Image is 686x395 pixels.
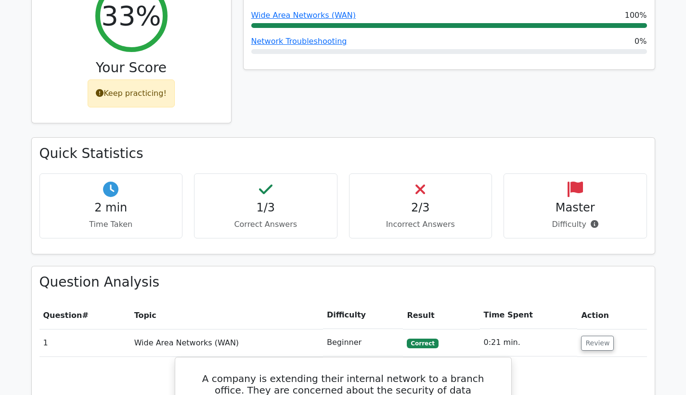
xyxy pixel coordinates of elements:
[512,219,639,230] p: Difficulty
[480,329,578,356] td: 0:21 min.
[202,201,329,215] h4: 1/3
[625,10,647,21] span: 100%
[251,37,347,46] a: Network Troubleshooting
[39,302,130,329] th: #
[407,339,438,348] span: Correct
[48,219,175,230] p: Time Taken
[480,302,578,329] th: Time Spent
[403,302,479,329] th: Result
[581,336,614,351] button: Review
[634,36,647,47] span: 0%
[577,302,647,329] th: Action
[39,60,223,76] h3: Your Score
[130,302,323,329] th: Topic
[251,11,356,20] a: Wide Area Networks (WAN)
[512,201,639,215] h4: Master
[357,201,484,215] h4: 2/3
[323,329,403,356] td: Beginner
[39,329,130,356] td: 1
[39,274,647,290] h3: Question Analysis
[39,145,647,162] h3: Quick Statistics
[88,79,175,107] div: Keep practicing!
[357,219,484,230] p: Incorrect Answers
[48,201,175,215] h4: 2 min
[202,219,329,230] p: Correct Answers
[43,311,82,320] span: Question
[323,302,403,329] th: Difficulty
[130,329,323,356] td: Wide Area Networks (WAN)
